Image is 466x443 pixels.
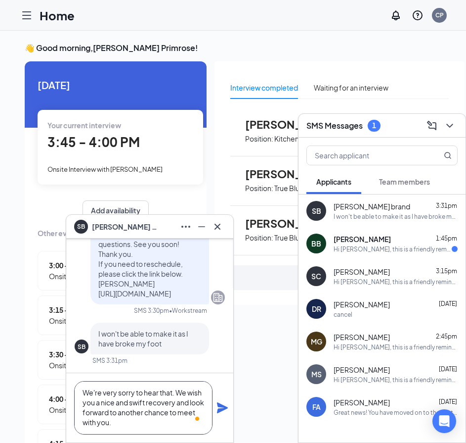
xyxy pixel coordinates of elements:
[245,118,354,131] span: [PERSON_NAME]
[180,221,192,233] svg: Ellipses
[245,233,273,243] p: Position:
[274,134,347,144] p: Kitchen Team Member
[334,310,352,319] div: cancel
[444,120,456,132] svg: ChevronDown
[49,260,173,271] span: 3:00 - 3:15 PM
[274,233,352,243] p: True Blue Crew Member
[47,134,140,150] span: 3:45 - 4:00 PM
[196,221,208,233] svg: Minimize
[426,120,438,132] svg: ComposeMessage
[436,235,457,242] span: 1:45pm
[49,315,173,326] span: Onsite Interview with [PERSON_NAME]
[38,77,194,93] span: [DATE]
[230,82,298,93] div: Interview completed
[38,228,194,239] span: Other events for [DATE]
[312,206,321,216] div: SB
[390,9,402,21] svg: Notifications
[334,397,390,407] span: [PERSON_NAME]
[49,404,173,415] span: Onsite Interview with [PERSON_NAME]
[92,356,127,365] div: SMS 3:31pm
[49,304,173,315] span: 3:15 - 3:30 PM
[40,7,75,24] h1: Home
[311,271,321,281] div: SC
[47,165,163,173] span: Onsite Interview with [PERSON_NAME]
[25,43,465,53] h3: 👋 Good morning, [PERSON_NAME] Primrose !
[210,219,225,235] button: Cross
[245,217,354,230] span: [PERSON_NAME]
[245,167,354,180] span: [PERSON_NAME]
[432,409,456,433] div: Open Intercom Messenger
[334,201,410,211] span: [PERSON_NAME] brand
[424,118,440,134] button: ComposeMessage
[212,221,223,233] svg: Cross
[439,300,457,307] span: [DATE]
[245,184,273,193] p: Position:
[444,151,452,159] svg: MagnifyingGlass
[334,299,390,309] span: [PERSON_NAME]
[216,402,228,414] svg: Plane
[78,343,85,351] div: SB
[49,394,173,404] span: 4:00 - 4:15 PM
[379,177,430,186] span: Team members
[74,381,212,435] textarea: To enrich screen reader interactions, please activate Accessibility in Grammarly extension settings
[334,365,390,375] span: [PERSON_NAME]
[49,271,173,282] span: Onsite Interview with [PERSON_NAME]
[194,219,210,235] button: Minimize
[307,146,424,165] input: Search applicant
[439,365,457,373] span: [DATE]
[334,267,390,277] span: [PERSON_NAME]
[334,343,458,351] div: Hi [PERSON_NAME], this is a friendly reminder. Your meeting with [PERSON_NAME] for Kitchen Team M...
[334,212,458,221] div: I won't be able to make it as I have broke my foot
[312,402,321,412] div: FA
[98,329,188,348] span: I won't be able to make it as I have broke my foot
[49,349,173,360] span: 3:30 - 3:45 PM
[334,408,458,417] div: Great news! You have moved on to the next stage of the application: Hiring Complete. We will reac...
[212,292,224,303] svg: Company
[134,306,169,315] div: SMS 3:30pm
[311,369,322,379] div: MS
[372,121,376,130] div: 1
[439,398,457,405] span: [DATE]
[49,360,173,371] span: Onsite Interview with [PERSON_NAME]
[334,234,391,244] span: [PERSON_NAME]
[316,177,351,186] span: Applicants
[311,337,322,346] div: MG
[412,9,424,21] svg: QuestionInfo
[334,278,458,286] div: Hi [PERSON_NAME], this is a friendly reminder. Your meeting with [PERSON_NAME] for True Blue Crew...
[311,239,321,248] div: BB
[334,332,390,342] span: [PERSON_NAME]
[92,221,161,232] span: [PERSON_NAME] brand
[312,304,321,314] div: DR
[83,200,149,220] button: Add availability
[435,11,444,19] div: CP
[436,202,457,209] span: 3:31pm
[178,219,194,235] button: Ellipses
[436,333,457,340] span: 2:45pm
[47,121,121,130] span: Your current interview
[21,9,33,21] svg: Hamburger
[274,184,352,193] p: True Blue Crew Member
[169,306,207,315] span: • Workstream
[436,267,457,275] span: 3:15pm
[314,82,388,93] div: Waiting for an interview
[334,245,452,253] div: Hi [PERSON_NAME], this is a friendly reminder. To move forward with your application for Kitchen ...
[245,134,273,144] p: Position:
[306,120,363,131] h3: SMS Messages
[442,118,458,134] button: ChevronDown
[334,376,458,384] div: Hi [PERSON_NAME], this is a friendly reminder. Your meeting with [PERSON_NAME] for True Blue Crew...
